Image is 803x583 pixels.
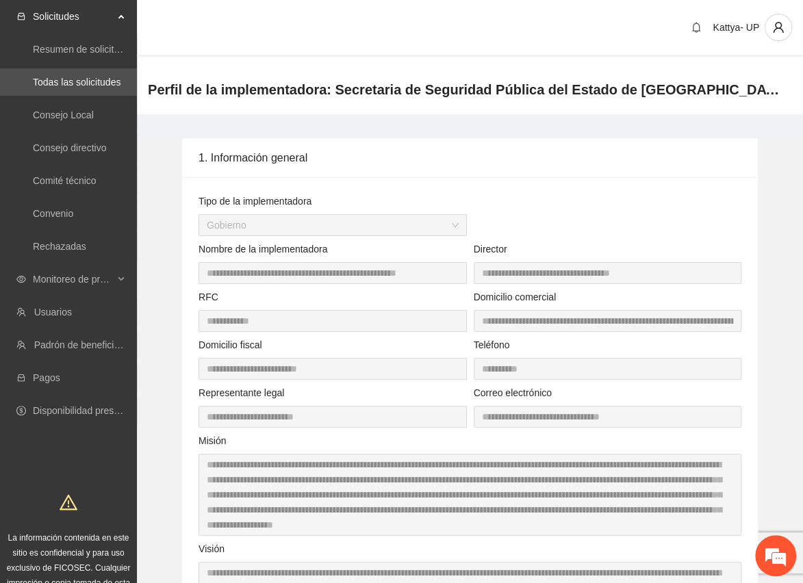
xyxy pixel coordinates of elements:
label: Tipo de la implementadora [199,194,311,209]
a: Resumen de solicitudes por aprobar [33,44,187,55]
label: Misión [199,433,226,448]
label: Representante legal [199,385,284,400]
span: Solicitudes [33,3,114,30]
span: eye [16,274,26,284]
label: Domicilio comercial [474,289,557,305]
label: Domicilio fiscal [199,337,262,352]
label: Nombre de la implementadora [199,242,327,257]
a: Pagos [33,372,60,383]
span: Gobierno [207,215,459,235]
a: Convenio [33,208,73,219]
a: Disponibilidad presupuestal [33,405,150,416]
label: Director [474,242,507,257]
a: Usuarios [34,307,72,318]
textarea: Escriba su mensaje y pulse “Intro” [7,374,261,422]
div: Minimizar ventana de chat en vivo [225,7,257,40]
a: Rechazadas [33,241,86,252]
label: RFC [199,289,218,305]
span: bell [686,22,706,33]
a: Consejo Local [33,109,94,120]
label: Teléfono [474,337,510,352]
button: bell [685,16,707,38]
a: Todas las solicitudes [33,77,120,88]
a: Consejo directivo [33,142,106,153]
label: Correo electrónico [474,385,552,400]
a: Comité técnico [33,175,97,186]
button: user [765,14,792,41]
a: Padrón de beneficiarios [34,339,135,350]
span: Monitoreo de proyectos [33,265,114,293]
span: Estamos en línea. [79,183,189,321]
span: Kattya- UP [713,22,759,33]
span: Perfil de la implementadora: Secretaria de Seguridad Pública del Estado de Chihuahua [148,79,784,101]
span: user [765,21,791,34]
label: Visión [199,541,225,556]
span: warning [60,493,77,511]
span: inbox [16,12,26,21]
div: Chatee con nosotros ahora [71,70,230,88]
div: 1. Información general [199,138,741,177]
